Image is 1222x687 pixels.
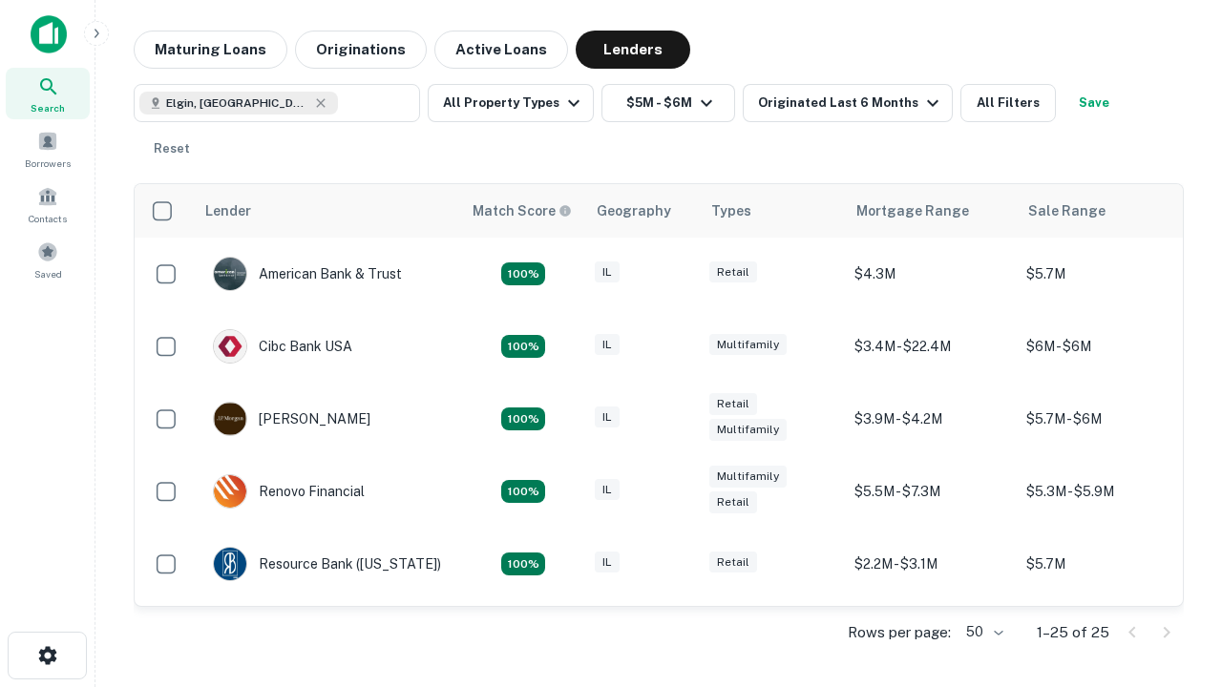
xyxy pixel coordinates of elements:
span: Contacts [29,211,67,226]
button: Lenders [576,31,690,69]
button: Originations [295,31,427,69]
div: IL [595,479,620,501]
div: Multifamily [709,466,787,488]
td: $4.3M [845,238,1017,310]
td: $5.7M [1017,528,1189,600]
p: Rows per page: [848,621,951,644]
a: Contacts [6,178,90,230]
td: $6M - $6M [1017,310,1189,383]
td: $5.5M - $7.3M [845,455,1017,528]
td: $5.6M [1017,600,1189,673]
div: Matching Properties: 4, hasApolloMatch: undefined [501,552,545,575]
div: Matching Properties: 7, hasApolloMatch: undefined [501,262,545,285]
td: $5.7M [1017,238,1189,310]
td: $5.3M - $5.9M [1017,455,1189,528]
div: Multifamily [709,419,787,441]
div: Mortgage Range [856,199,969,222]
a: Search [6,68,90,119]
div: IL [595,334,620,356]
div: Matching Properties: 4, hasApolloMatch: undefined [501,407,545,430]
div: IL [595,406,620,428]
iframe: Chat Widget [1127,534,1222,626]
button: Reset [141,130,202,168]
a: Borrowers [6,123,90,175]
span: Elgin, [GEOGRAPHIC_DATA], [GEOGRAPHIC_DATA] [166,94,309,112]
h6: Match Score [473,200,568,221]
div: Sale Range [1028,199,1106,222]
div: Retail [709,261,757,283]
td: $3.9M - $4.2M [845,383,1017,455]
button: All Property Types [428,84,594,122]
th: Geography [585,184,700,238]
img: picture [214,330,246,363]
td: $4M [845,600,1017,673]
div: Resource Bank ([US_STATE]) [213,547,441,581]
td: $3.4M - $22.4M [845,310,1017,383]
th: Capitalize uses an advanced AI algorithm to match your search with the best lender. The match sco... [461,184,585,238]
div: Matching Properties: 4, hasApolloMatch: undefined [501,480,545,503]
button: Active Loans [434,31,568,69]
div: IL [595,552,620,573]
div: Retail [709,491,757,513]
button: All Filters [960,84,1056,122]
a: Saved [6,234,90,285]
span: Search [31,100,65,115]
div: Retail [709,393,757,415]
div: Renovo Financial [213,474,365,509]
span: Borrowers [25,156,71,171]
div: Capitalize uses an advanced AI algorithm to match your search with the best lender. The match sco... [473,200,572,221]
div: Retail [709,552,757,573]
img: capitalize-icon.png [31,15,67,53]
th: Types [700,184,845,238]
button: Save your search to get updates of matches that match your search criteria. [1064,84,1125,122]
div: Types [711,199,751,222]
div: Lender [205,199,251,222]
div: Geography [597,199,671,222]
th: Lender [194,184,461,238]
img: picture [214,475,246,508]
div: Multifamily [709,334,787,356]
div: Originated Last 6 Months [758,92,944,114]
img: picture [214,258,246,290]
button: $5M - $6M [601,84,735,122]
div: American Bank & Trust [213,257,402,291]
th: Sale Range [1017,184,1189,238]
td: $5.7M - $6M [1017,383,1189,455]
div: Cibc Bank USA [213,329,352,364]
div: [PERSON_NAME] [213,402,370,436]
button: Maturing Loans [134,31,287,69]
div: Matching Properties: 4, hasApolloMatch: undefined [501,335,545,358]
td: $2.2M - $3.1M [845,528,1017,600]
img: picture [214,403,246,435]
div: 50 [959,618,1006,646]
div: IL [595,261,620,283]
p: 1–25 of 25 [1037,621,1109,644]
button: Originated Last 6 Months [743,84,953,122]
span: Saved [34,266,62,281]
img: picture [214,548,246,580]
th: Mortgage Range [845,184,1017,238]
